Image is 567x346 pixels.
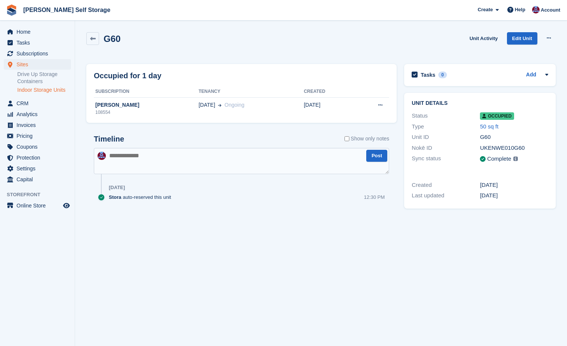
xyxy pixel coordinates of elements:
a: Drive Up Storage Containers [17,71,71,85]
div: Nokē ID [412,144,480,152]
a: menu [4,131,71,141]
div: Complete [487,155,511,163]
a: Preview store [62,201,71,210]
img: icon-info-grey-7440780725fd019a000dd9b08b2336e03edf1995a4989e88bcd33f0948082b44.svg [513,157,518,161]
span: Protection [17,152,62,163]
button: Post [366,150,387,162]
div: 108554 [94,109,199,116]
span: [DATE] [199,101,215,109]
div: 0 [438,72,447,78]
div: [DATE] [480,191,548,200]
img: Tracy Bailey [98,152,106,160]
div: Unit ID [412,133,480,142]
a: menu [4,109,71,119]
a: menu [4,163,71,174]
h2: Occupied for 1 day [94,70,161,81]
span: Subscriptions [17,48,62,59]
th: Created [304,86,353,98]
a: menu [4,98,71,109]
span: Sites [17,59,62,70]
div: Status [412,112,480,120]
div: [DATE] [109,185,125,191]
a: menu [4,200,71,211]
div: G60 [480,133,548,142]
div: auto-reserved this unit [109,194,175,201]
div: [PERSON_NAME] [94,101,199,109]
h2: Unit details [412,100,548,106]
input: Show only notes [344,135,349,143]
h2: Tasks [421,72,435,78]
div: Created [412,181,480,189]
a: menu [4,174,71,185]
span: Ongoing [224,102,244,108]
a: menu [4,142,71,152]
a: menu [4,59,71,70]
span: Online Store [17,200,62,211]
a: menu [4,120,71,130]
a: menu [4,152,71,163]
span: Invoices [17,120,62,130]
img: Tracy Bailey [532,6,540,13]
span: Capital [17,174,62,185]
span: Analytics [17,109,62,119]
div: Last updated [412,191,480,200]
td: [DATE] [304,97,353,120]
div: UKENWE010G60 [480,144,548,152]
a: Add [526,71,536,79]
div: [DATE] [480,181,548,189]
a: menu [4,27,71,37]
h2: G60 [104,34,120,44]
span: Storefront [7,191,75,198]
th: Tenancy [199,86,304,98]
a: Unit Activity [466,32,501,45]
span: Coupons [17,142,62,152]
span: CRM [17,98,62,109]
a: menu [4,37,71,48]
div: Sync status [412,154,480,164]
th: Subscription [94,86,199,98]
h2: Timeline [94,135,124,143]
span: Settings [17,163,62,174]
a: [PERSON_NAME] Self Storage [20,4,113,16]
img: stora-icon-8386f47178a22dfd0bd8f6a31ec36ba5ce8667c1dd55bd0f319d3a0aa187defe.svg [6,4,17,16]
a: menu [4,48,71,59]
a: Edit Unit [507,32,537,45]
span: Pricing [17,131,62,141]
span: Stora [109,194,121,201]
span: Tasks [17,37,62,48]
span: Home [17,27,62,37]
div: 12:30 PM [364,194,385,201]
a: Indoor Storage Units [17,86,71,94]
div: Type [412,122,480,131]
span: Account [541,6,560,14]
label: Show only notes [344,135,390,143]
span: Occupied [480,112,514,120]
span: Create [478,6,493,13]
a: 50 sq ft [480,123,498,130]
span: Help [515,6,525,13]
